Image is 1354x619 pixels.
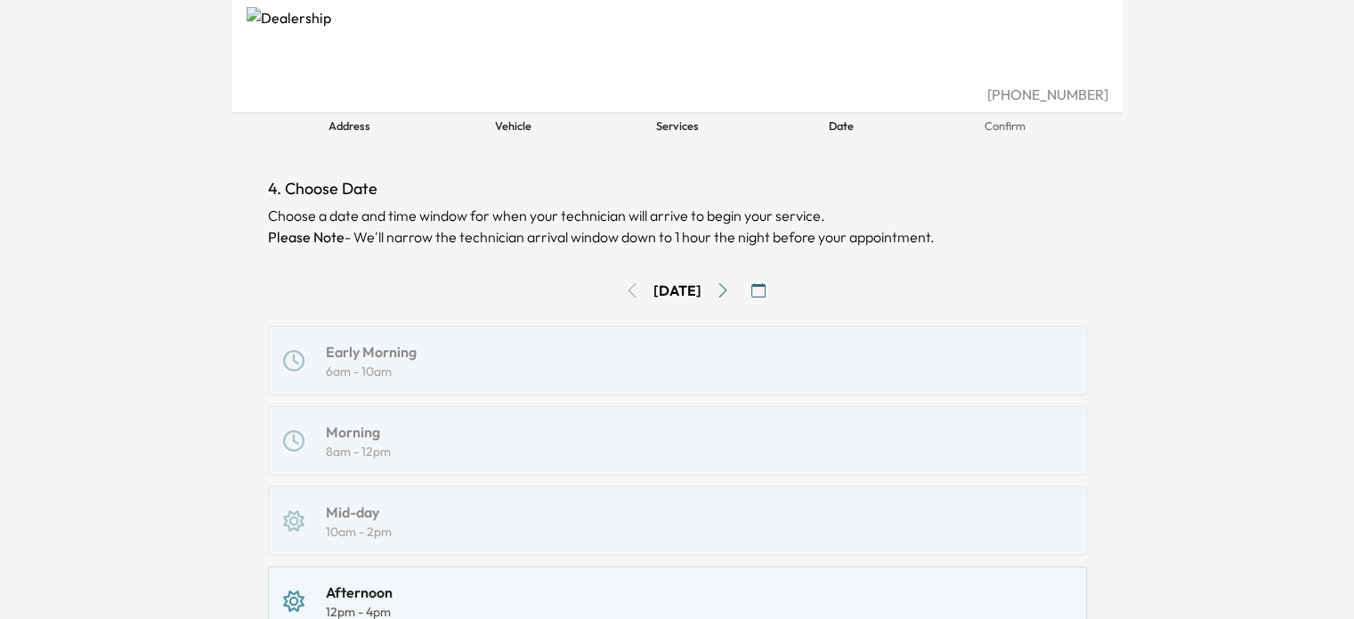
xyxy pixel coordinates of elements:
div: Choose a date and time window for when your technician will arrive to begin your service. [268,205,1087,248]
span: Vehicle [495,118,531,134]
h1: 4. Choose Date [268,176,1087,201]
button: Go to next day [709,276,737,305]
div: [DATE] [653,280,701,301]
span: Date [829,118,854,134]
b: Please Note [268,228,345,246]
span: Address [328,118,370,134]
img: Dealership [247,7,1108,84]
div: [PHONE_NUMBER] [247,84,1108,105]
span: Services [656,118,699,134]
div: Afternoon [326,582,393,603]
p: - We'll narrow the technician arrival window down to 1 hour the night before your appointment. [268,226,1087,248]
span: Confirm [985,118,1026,134]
